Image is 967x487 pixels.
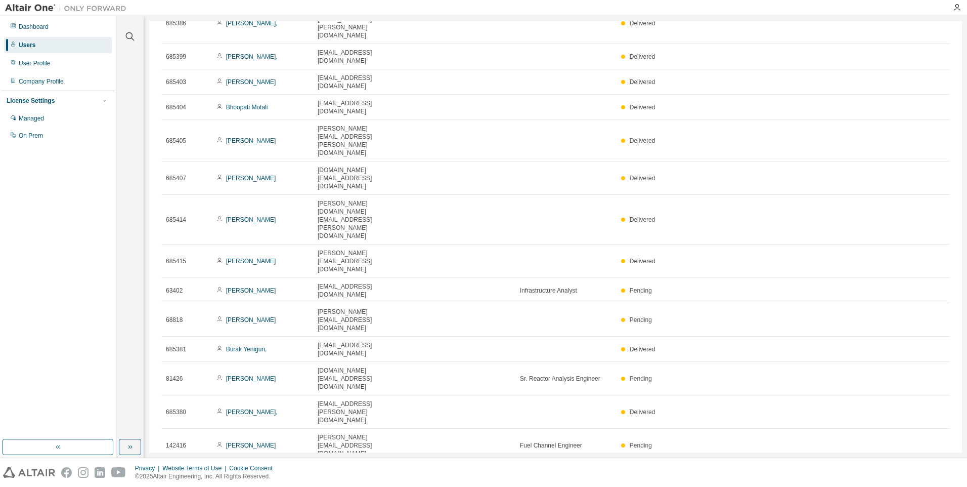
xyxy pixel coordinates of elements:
[226,20,278,27] a: [PERSON_NAME],
[520,287,577,295] span: Infrastructure Analyst
[78,467,89,478] img: instagram.svg
[166,257,186,265] span: 685415
[135,472,279,481] p: © 2025 Altair Engineering, Inc. All Rights Reserved.
[226,258,276,265] a: [PERSON_NAME]
[166,408,186,416] span: 685380
[318,282,410,299] span: [EMAIL_ADDRESS][DOMAIN_NAME]
[630,346,655,353] span: Delivered
[520,441,582,450] span: Fuel Channel Engineer
[630,375,652,382] span: Pending
[318,433,410,458] span: [PERSON_NAME][EMAIL_ADDRESS][DOMAIN_NAME]
[318,341,410,357] span: [EMAIL_ADDRESS][DOMAIN_NAME]
[166,287,183,295] span: 63402
[226,409,278,416] a: [PERSON_NAME],
[166,78,186,86] span: 685403
[318,49,410,65] span: [EMAIL_ADDRESS][DOMAIN_NAME]
[318,199,410,240] span: [PERSON_NAME][DOMAIN_NAME][EMAIL_ADDRESS][PERSON_NAME][DOMAIN_NAME]
[162,464,229,472] div: Website Terms of Use
[19,23,49,31] div: Dashboard
[166,216,186,224] span: 685414
[630,137,655,144] span: Delivered
[630,442,652,449] span: Pending
[226,287,276,294] a: [PERSON_NAME]
[19,77,64,86] div: Company Profile
[318,125,410,157] span: [PERSON_NAME][EMAIL_ADDRESS][PERSON_NAME][DOMAIN_NAME]
[226,442,276,449] a: [PERSON_NAME]
[229,464,278,472] div: Cookie Consent
[630,20,655,27] span: Delivered
[630,53,655,60] span: Delivered
[166,103,186,111] span: 685404
[630,409,655,416] span: Delivered
[166,345,186,353] span: 685381
[166,441,186,450] span: 142416
[318,249,410,273] span: [PERSON_NAME][EMAIL_ADDRESS][DOMAIN_NAME]
[630,316,652,323] span: Pending
[95,467,105,478] img: linkedin.svg
[630,78,655,86] span: Delivered
[630,258,655,265] span: Delivered
[166,53,186,61] span: 685399
[318,308,410,332] span: [PERSON_NAME][EMAIL_ADDRESS][DOMAIN_NAME]
[318,74,410,90] span: [EMAIL_ADDRESS][DOMAIN_NAME]
[318,400,410,424] span: [EMAIL_ADDRESS][PERSON_NAME][DOMAIN_NAME]
[166,19,186,27] span: 685386
[226,175,276,182] a: [PERSON_NAME]
[111,467,126,478] img: youtube.svg
[226,78,276,86] a: [PERSON_NAME]
[19,114,44,123] div: Managed
[226,137,276,144] a: [PERSON_NAME]
[226,375,276,382] a: [PERSON_NAME]
[226,316,276,323] a: [PERSON_NAME]
[318,7,410,39] span: [PERSON_NAME][EMAIL_ADDRESS][PERSON_NAME][DOMAIN_NAME]
[630,175,655,182] span: Delivered
[318,99,410,115] span: [EMAIL_ADDRESS][DOMAIN_NAME]
[19,41,35,49] div: Users
[630,287,652,294] span: Pending
[226,104,268,111] a: Bhoopati Motali
[226,53,278,60] a: [PERSON_NAME],
[61,467,72,478] img: facebook.svg
[19,132,43,140] div: On Prem
[19,59,51,67] div: User Profile
[3,467,55,478] img: altair_logo.svg
[520,375,600,383] span: Sr. Reactor Analysis Engineer
[166,316,183,324] span: 68818
[5,3,131,13] img: Altair One
[135,464,162,472] div: Privacy
[166,174,186,182] span: 685407
[318,367,410,391] span: [DOMAIN_NAME][EMAIL_ADDRESS][DOMAIN_NAME]
[226,216,276,223] a: [PERSON_NAME]
[318,166,410,190] span: [DOMAIN_NAME][EMAIL_ADDRESS][DOMAIN_NAME]
[630,104,655,111] span: Delivered
[166,375,183,383] span: 81426
[630,216,655,223] span: Delivered
[7,97,55,105] div: License Settings
[166,137,186,145] span: 685405
[226,346,267,353] a: Burak Yenigun,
